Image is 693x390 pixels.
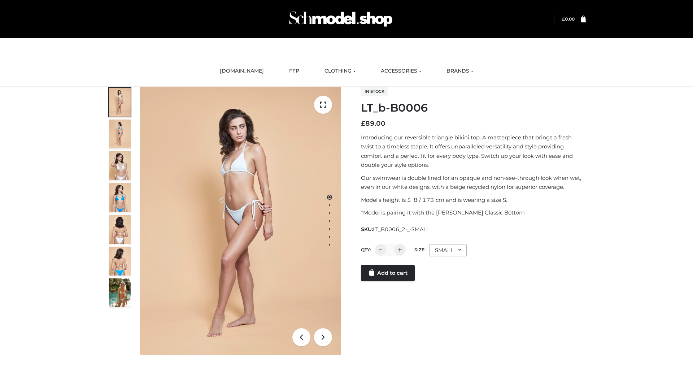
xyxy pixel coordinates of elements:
img: ArielClassicBikiniTop_CloudNine_AzureSky_OW114ECO_1 [140,87,341,355]
span: £ [562,16,565,22]
a: CLOTHING [319,63,361,79]
p: Model’s height is 5 ‘8 / 173 cm and is wearing a size S. [361,195,586,205]
span: In stock [361,87,388,96]
a: Add to cart [361,265,415,281]
div: SMALL [429,244,467,256]
img: ArielClassicBikiniTop_CloudNine_AzureSky_OW114ECO_3-scaled.jpg [109,151,131,180]
bdi: 0.00 [562,16,575,22]
bdi: 89.00 [361,120,385,127]
label: Size: [414,247,426,252]
img: ArielClassicBikiniTop_CloudNine_AzureSky_OW114ECO_8-scaled.jpg [109,247,131,276]
p: *Model is pairing it with the [PERSON_NAME] Classic Bottom [361,208,586,217]
span: LT_B0006_2-_-SMALL [373,226,429,233]
img: ArielClassicBikiniTop_CloudNine_AzureSky_OW114ECO_2-scaled.jpg [109,120,131,148]
a: BRANDS [441,63,479,79]
a: [DOMAIN_NAME] [214,63,269,79]
span: SKU: [361,225,430,234]
img: Schmodel Admin 964 [287,5,395,33]
img: Arieltop_CloudNine_AzureSky2.jpg [109,278,131,307]
a: FFP [284,63,305,79]
img: ArielClassicBikiniTop_CloudNine_AzureSky_OW114ECO_7-scaled.jpg [109,215,131,244]
img: ArielClassicBikiniTop_CloudNine_AzureSky_OW114ECO_1-scaled.jpg [109,88,131,117]
img: ArielClassicBikiniTop_CloudNine_AzureSky_OW114ECO_4-scaled.jpg [109,183,131,212]
a: ACCESSORIES [375,63,427,79]
h1: LT_b-B0006 [361,101,586,114]
p: Our swimwear is double lined for an opaque and non-see-through look when wet, even in our white d... [361,173,586,192]
span: £ [361,120,365,127]
a: £0.00 [562,16,575,22]
label: QTY: [361,247,371,252]
p: Introducing our reversible triangle bikini top. A masterpiece that brings a fresh twist to a time... [361,133,586,170]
